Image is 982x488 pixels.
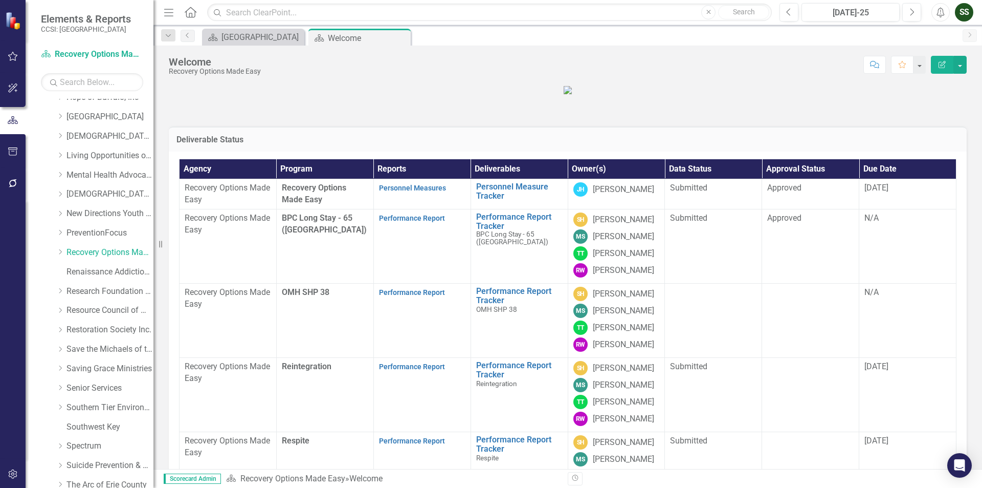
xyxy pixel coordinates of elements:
span: Search [733,8,755,16]
div: Recovery Options Made Easy [169,68,261,75]
a: Performance Report [379,214,445,222]
td: Double-Click to Edit [859,179,956,209]
span: [DATE] [864,362,888,371]
td: Double-Click to Edit [665,358,762,432]
span: OMH SHP 38 [476,305,517,313]
td: Double-Click to Edit [762,358,859,432]
div: [DATE]-25 [805,7,896,19]
img: ROME%20v3.jpg [564,86,572,94]
a: [DEMOGRAPHIC_DATA] Family Services [66,131,153,142]
div: N/A [864,287,951,299]
td: Double-Click to Edit [859,209,956,284]
td: Double-Click to Edit [859,358,956,432]
a: Performance Report Tracker [476,361,563,379]
div: RW [573,263,588,278]
div: [PERSON_NAME] [593,248,654,260]
span: Respite [282,436,309,445]
p: Recovery Options Made Easy [185,213,271,236]
p: Recovery Options Made Easy [185,435,271,459]
div: [PERSON_NAME] [593,454,654,465]
div: » [226,473,560,485]
a: Performance Report [379,437,445,445]
div: TT [573,395,588,409]
a: Performance Report [379,288,445,296]
span: Submitted [670,362,707,371]
button: SS [955,3,973,22]
a: Southern Tier Environments for Living [66,402,153,414]
td: Double-Click to Edit [180,179,277,209]
td: Double-Click to Edit Right Click for Context Menu [471,358,568,432]
span: BPC Long Stay - 65 ([GEOGRAPHIC_DATA]) [476,230,548,246]
td: Double-Click to Edit Right Click for Context Menu [471,284,568,358]
div: [PERSON_NAME] [593,288,654,300]
a: Performance Report Tracker [476,435,563,453]
button: Search [718,5,769,19]
td: Double-Click to Edit [568,209,665,284]
a: Personnel Measures [379,184,446,192]
div: MS [573,452,588,466]
a: Resource Council of WNY [66,305,153,316]
div: [PERSON_NAME] [593,184,654,196]
div: [PERSON_NAME] [593,437,654,449]
div: N/A [864,213,951,224]
div: TT [573,246,588,261]
span: Reintegration [476,379,517,388]
td: Double-Click to Edit [180,209,277,284]
div: [PERSON_NAME] [593,339,654,351]
td: Double-Click to Edit [373,209,471,284]
div: [PERSON_NAME] [593,322,654,334]
div: SH [573,435,588,450]
p: Recovery Options Made Easy [185,287,271,310]
div: SH [573,287,588,301]
h3: Deliverable Status [176,135,959,144]
a: Recovery Options Made Easy [240,474,345,483]
a: PreventionFocus [66,227,153,239]
a: Recovery Options Made Easy [66,247,153,259]
span: OMH SHP 38 [282,287,329,297]
td: Double-Click to Edit [859,284,956,358]
span: [DATE] [864,436,888,445]
td: Double-Click to Edit Right Click for Context Menu [471,209,568,284]
span: [DATE] [864,183,888,193]
div: [PERSON_NAME] [593,363,654,374]
span: Scorecard Admin [164,474,221,484]
span: Reintegration [282,362,331,371]
td: Double-Click to Edit [762,179,859,209]
div: JH [573,182,588,197]
a: Southwest Key [66,421,153,433]
a: Renaissance Addiction Services, Inc. [66,266,153,278]
td: Double-Click to Edit [568,358,665,432]
input: Search ClearPoint... [207,4,772,22]
div: SH [573,213,588,227]
a: Personnel Measure Tracker [476,182,563,200]
a: Performance Report [379,363,445,371]
div: [GEOGRAPHIC_DATA] [221,31,302,44]
input: Search Below... [41,73,143,91]
div: [PERSON_NAME] [593,413,654,425]
span: Submitted [670,436,707,445]
span: Recovery Options Made Easy [282,183,346,204]
a: Performance Report Tracker [476,287,563,305]
div: RW [573,412,588,426]
div: MS [573,378,588,392]
div: [PERSON_NAME] [593,231,654,243]
a: Research Foundation of SUNY [66,286,153,298]
p: Recovery Options Made Easy [185,182,271,206]
div: MS [573,229,588,244]
td: Double-Click to Edit [373,179,471,209]
td: Double-Click to Edit [373,284,471,358]
td: Double-Click to Edit [568,179,665,209]
a: [GEOGRAPHIC_DATA] [205,31,302,44]
small: CCSI: [GEOGRAPHIC_DATA] [41,25,131,33]
a: Senior Services [66,383,153,394]
td: Double-Click to Edit [762,209,859,284]
span: Respite [476,454,499,462]
a: [DEMOGRAPHIC_DATA] Comm Svces [66,188,153,200]
div: RW [573,337,588,352]
div: TT [573,321,588,335]
a: Suicide Prevention & Crisis Services [66,460,153,472]
img: ClearPoint Strategy [5,12,23,30]
td: Double-Click to Edit [762,284,859,358]
a: [GEOGRAPHIC_DATA] [66,111,153,123]
a: Spectrum [66,440,153,452]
